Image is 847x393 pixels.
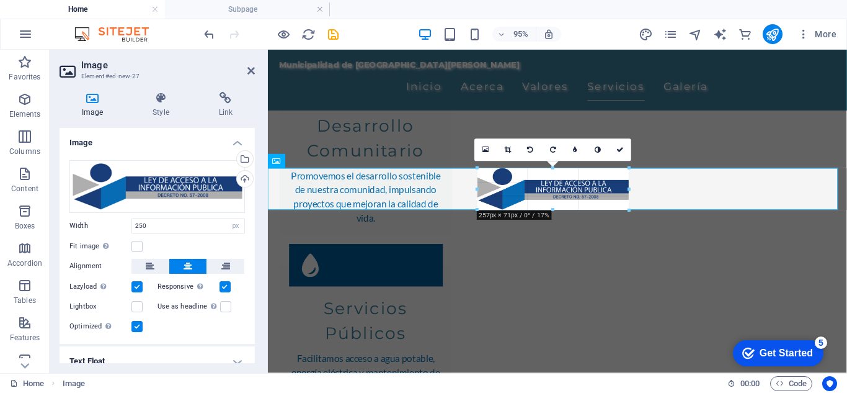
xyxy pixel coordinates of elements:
[587,138,609,161] a: Greyscale
[776,376,807,391] span: Code
[688,27,703,42] i: Navigator
[9,147,40,156] p: Columns
[69,259,131,274] label: Alignment
[749,379,751,388] span: :
[639,27,654,42] button: design
[520,138,542,161] a: Rotate left 90°
[157,299,220,314] label: Use as headline
[69,160,245,213] div: ley-1536x423-QvbhkiG37vLnGnzrBh5vWA.png
[727,376,760,391] h6: Session time
[60,92,130,118] h4: Image
[792,24,841,44] button: More
[765,27,779,42] i: Publish
[69,239,131,254] label: Fit image
[301,27,316,42] button: reload
[326,27,340,42] i: Save (Ctrl+S)
[564,138,587,161] a: Blur
[10,376,44,391] a: Click to cancel selection. Double-click to open Pages
[276,27,291,42] button: Click here to leave preview mode and continue editing
[10,333,40,343] p: Features
[542,138,564,161] a: Rotate right 90°
[663,27,678,42] i: Pages (Ctrl+Alt+S)
[822,376,837,391] button: Usercentrics
[511,27,531,42] h6: 95%
[11,184,38,194] p: Content
[37,14,90,25] div: Get Started
[738,27,752,42] i: Commerce
[474,138,497,161] a: Select files from the file manager, stock photos, or upload file(s)
[157,279,220,294] label: Responsive
[543,29,554,40] i: On resize automatically adjust zoom level to fit chosen device.
[69,279,131,294] label: Lazyload
[63,376,85,391] span: Click to select. Double-click to edit
[326,27,340,42] button: save
[738,27,753,42] button: commerce
[202,27,216,42] i: Undo: Change orientation (Ctrl+Z)
[713,27,728,42] button: text_generator
[81,71,230,82] h3: Element #ed-new-27
[477,210,552,220] div: 257px × 71px / 0° / 17%
[688,27,703,42] button: navigator
[197,92,255,118] h4: Link
[713,27,727,42] i: AI Writer
[69,319,131,334] label: Optimized
[81,60,255,71] h2: Image
[165,2,330,16] h4: Subpage
[492,27,536,42] button: 95%
[740,376,760,391] span: 00 00
[609,138,631,161] a: Confirm ( Ctrl ⏎ )
[60,346,255,376] h4: Text Float
[63,376,85,391] nav: breadcrumb
[14,296,36,305] p: Tables
[763,24,783,44] button: publish
[9,72,40,82] p: Favorites
[797,28,836,40] span: More
[9,109,41,119] p: Elements
[69,299,131,314] label: Lightbox
[7,258,42,268] p: Accordion
[639,27,653,42] i: Design (Ctrl+Alt+Y)
[130,92,196,118] h4: Style
[202,27,216,42] button: undo
[71,27,164,42] img: Editor Logo
[663,27,678,42] button: pages
[770,376,812,391] button: Code
[10,6,100,32] div: Get Started 5 items remaining, 0% complete
[92,2,104,15] div: 5
[15,221,35,231] p: Boxes
[497,138,520,161] a: Crop mode
[69,222,131,229] label: Width
[60,128,255,150] h4: Image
